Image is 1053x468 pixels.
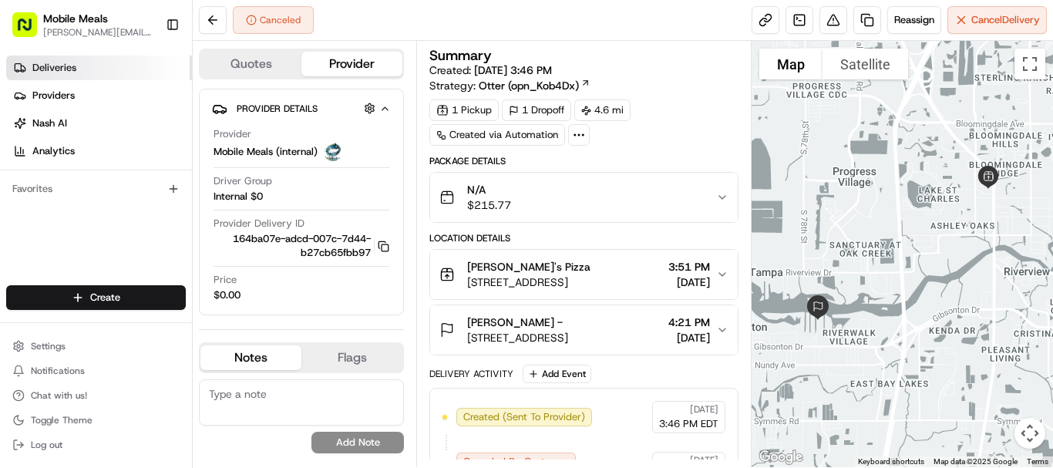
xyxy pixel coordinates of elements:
[659,417,718,431] span: 3:46 PM EDT
[214,273,237,287] span: Price
[858,456,924,467] button: Keyboard shortcuts
[262,152,281,170] button: Start new chat
[1014,418,1045,449] button: Map camera controls
[823,49,908,79] button: Show satellite imagery
[467,315,563,330] span: [PERSON_NAME] -
[429,62,552,78] span: Created:
[467,259,590,274] span: [PERSON_NAME]'s Pizza
[214,145,318,159] span: Mobile Meals (internal)
[6,409,186,431] button: Toggle Theme
[668,274,710,290] span: [DATE]
[574,99,631,121] div: 4.6 mi
[43,26,153,39] button: [PERSON_NAME][EMAIL_ADDRESS][DOMAIN_NAME]
[467,274,590,290] span: [STREET_ADDRESS]
[429,368,513,380] div: Delivery Activity
[429,155,738,167] div: Package Details
[429,124,565,146] a: Created via Automation
[31,340,66,352] span: Settings
[971,13,1040,27] span: Cancel Delivery
[52,147,253,163] div: Start new chat
[324,143,342,161] img: MM.png
[237,103,318,115] span: Provider Details
[755,447,806,467] a: Open this area in Google Maps (opens a new window)
[6,335,186,357] button: Settings
[6,360,186,382] button: Notifications
[887,6,941,34] button: Reassign
[463,410,585,424] span: Created (Sent To Provider)
[6,6,160,43] button: Mobile Meals[PERSON_NAME][EMAIL_ADDRESS][DOMAIN_NAME]
[43,11,108,26] button: Mobile Meals
[668,259,710,274] span: 3:51 PM
[6,56,192,80] a: Deliveries
[40,99,254,116] input: Clear
[479,78,590,93] a: Otter (opn_Kob4Dx)
[214,190,263,204] span: Internal $0
[153,261,187,273] span: Pylon
[32,144,75,158] span: Analytics
[6,111,192,136] a: Nash AI
[31,414,93,426] span: Toggle Theme
[214,288,241,302] span: $0.00
[1014,49,1045,79] button: Toggle fullscreen view
[474,63,552,77] span: [DATE] 3:46 PM
[32,89,75,103] span: Providers
[214,232,389,260] button: 164ba07e-adcd-007c-7d44-b27cb65fbb97
[15,62,281,86] p: Welcome 👋
[31,439,62,451] span: Log out
[6,83,192,108] a: Providers
[6,139,192,163] a: Analytics
[668,315,710,330] span: 4:21 PM
[429,99,499,121] div: 1 Pickup
[301,345,402,370] button: Flags
[894,13,934,27] span: Reassign
[90,291,120,305] span: Create
[755,447,806,467] img: Google
[109,261,187,273] a: Powered byPylon
[502,99,571,121] div: 1 Dropoff
[467,197,511,213] span: $215.77
[32,116,67,130] span: Nash AI
[31,365,85,377] span: Notifications
[523,365,591,383] button: Add Event
[52,163,195,175] div: We're available if you need us!
[467,330,568,345] span: [STREET_ADDRESS]
[214,217,304,231] span: Provider Delivery ID
[429,232,738,244] div: Location Details
[6,385,186,406] button: Chat with us!
[759,49,823,79] button: Show street map
[200,52,301,76] button: Quotes
[934,457,1018,466] span: Map data ©2025 Google
[1027,457,1048,466] a: Terms (opens in new tab)
[430,305,738,355] button: [PERSON_NAME] -[STREET_ADDRESS]4:21 PM[DATE]
[9,217,124,245] a: 📗Knowledge Base
[130,225,143,237] div: 💻
[429,78,590,93] div: Strategy:
[214,127,251,141] span: Provider
[214,174,272,188] span: Driver Group
[668,330,710,345] span: [DATE]
[146,224,247,239] span: API Documentation
[429,49,492,62] h3: Summary
[6,177,186,201] div: Favorites
[124,217,254,245] a: 💻API Documentation
[31,224,118,239] span: Knowledge Base
[212,96,391,121] button: Provider Details
[690,403,718,416] span: [DATE]
[32,61,76,75] span: Deliveries
[467,182,511,197] span: N/A
[15,15,46,46] img: Nash
[15,225,28,237] div: 📗
[430,173,738,222] button: N/A$215.77
[301,52,402,76] button: Provider
[31,389,87,402] span: Chat with us!
[6,285,186,310] button: Create
[200,345,301,370] button: Notes
[430,250,738,299] button: [PERSON_NAME]'s Pizza[STREET_ADDRESS]3:51 PM[DATE]
[479,78,579,93] span: Otter (opn_Kob4Dx)
[6,434,186,456] button: Log out
[690,454,718,466] span: [DATE]
[233,6,314,34] button: Canceled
